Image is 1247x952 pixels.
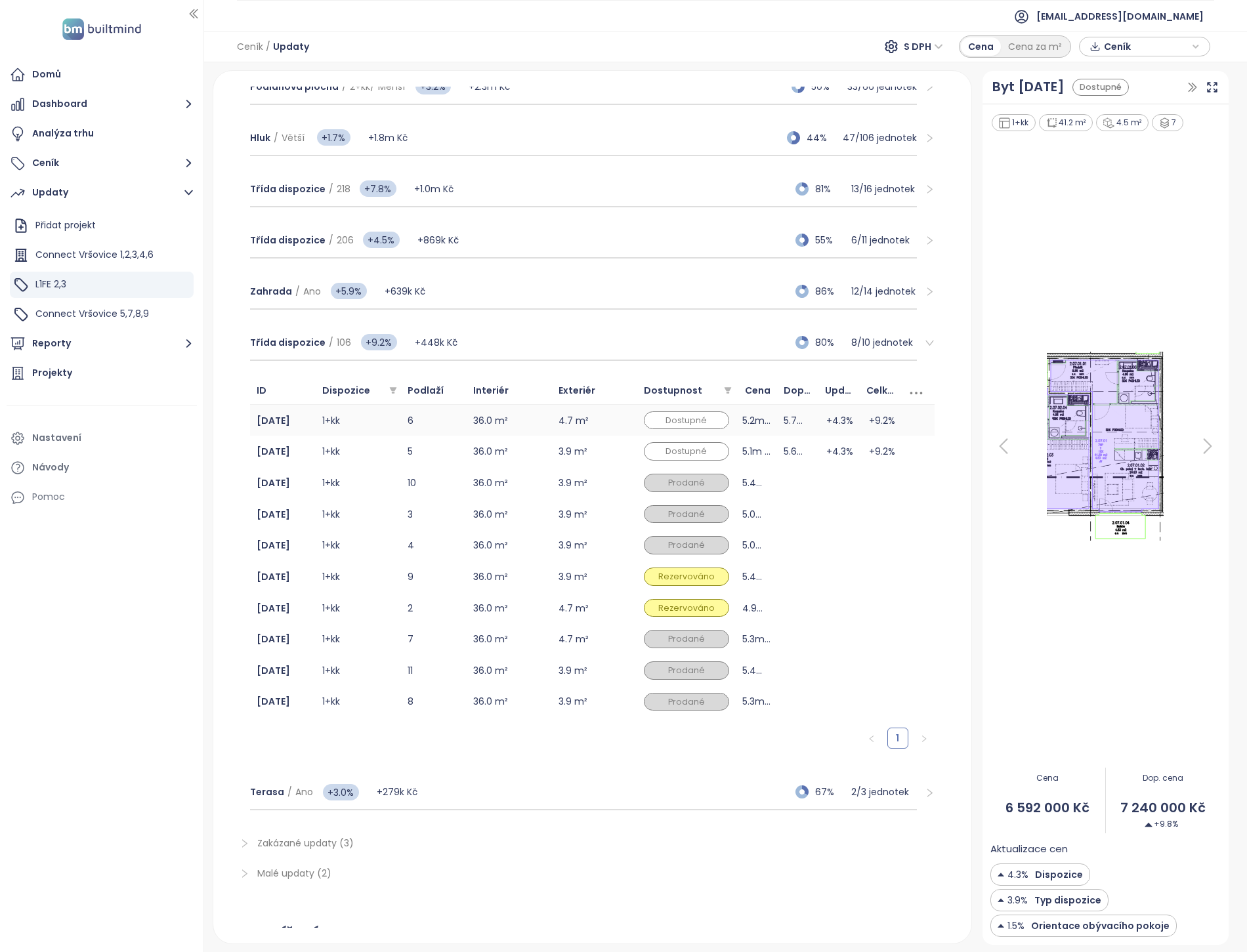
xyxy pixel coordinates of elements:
[992,77,1065,97] a: Byt [DATE]
[925,287,935,297] span: right
[552,467,637,499] td: 3.9 m²
[303,285,321,298] span: Ano
[869,413,895,428] span: +9.2%
[736,561,777,592] td: 5.4m Kč
[257,508,290,521] b: [DATE]
[408,384,444,397] span: Podlaží
[10,242,194,268] div: Connect Vršovice 1,2,3,4,6
[469,80,510,93] span: +2.3m Kč
[317,129,350,146] span: +1.7%
[10,272,194,298] div: L1FE 2,3
[851,182,917,196] p: 13 / 16 jednotek
[257,632,290,646] b: [DATE]
[990,841,1068,857] span: Aktualizace cen
[331,283,367,299] span: +5.9%
[322,384,370,397] span: Dispozice
[316,436,401,467] td: 1+kk
[257,414,290,427] a: [DATE]
[467,467,552,499] td: 36.0 m²
[925,184,935,194] span: right
[401,686,467,718] td: 8
[552,655,637,686] td: 3.9 m²
[257,383,309,398] span: ID
[904,37,943,56] span: S DPH
[818,405,860,436] td: +4.3%
[337,182,350,196] span: 218
[282,131,305,144] span: Větší
[644,536,729,554] div: Prodané
[1096,114,1149,132] div: 4.5 m²
[7,455,197,481] a: Návody
[644,693,729,711] div: Prodané
[257,445,290,458] a: [DATE]
[847,79,917,94] p: 33 / 66 jednotek
[473,384,509,397] span: Interiér
[736,499,777,530] td: 5.0m Kč
[323,784,359,800] span: +3.0%
[329,234,333,247] span: /
[257,664,290,677] a: [DATE]
[644,630,729,648] div: Prodané
[467,592,552,624] td: 36.0 m²
[257,539,290,552] b: [DATE]
[644,411,729,430] div: Dostupné
[257,476,290,489] b: [DATE]
[736,436,777,467] td: 5.1m Kč
[888,728,908,748] a: 1
[377,785,417,798] span: +279k Kč
[1028,919,1170,933] span: Orientace obývacího pokoje
[316,529,401,561] td: 1+kk
[467,623,552,655] td: 36.0 m²
[644,442,729,461] div: Dostupné
[736,405,777,436] td: 5.2m Kč
[552,405,637,436] td: 4.7 m²
[467,405,552,436] td: 36.0 m²
[925,133,935,143] span: right
[552,592,637,624] td: 4.7 m²
[32,459,69,476] div: Návody
[401,467,467,499] td: 10
[467,436,552,467] td: 36.0 m²
[736,686,777,718] td: 5.3m Kč
[644,568,729,586] div: Rezervováno
[316,655,401,686] td: 1+kk
[257,695,290,708] a: [DATE]
[35,307,149,320] span: Connect Vršovice 5,7,8,9
[316,592,401,624] td: 1+kk
[401,592,467,624] td: 2
[887,728,908,749] li: 1
[7,62,197,88] a: Domů
[559,384,595,397] span: Exteriér
[414,182,454,196] span: +1.0m Kč
[329,182,333,196] span: /
[250,285,292,298] span: Zahrada
[736,655,777,686] td: 5.4m Kč
[257,602,290,615] b: [DATE]
[992,114,1036,132] div: 1+kk
[807,131,835,145] span: 44%
[401,529,467,561] td: 4
[360,180,396,197] span: +7.8%
[316,405,401,436] td: 1+kk
[32,365,72,381] div: Projekty
[467,499,552,530] td: 36.0 m²
[1039,114,1093,132] div: 41.2 m²
[361,334,397,350] span: +9.2%
[250,336,326,349] span: Třída dispozice
[350,80,370,93] span: 2+kk
[815,233,844,247] span: 55%
[644,661,729,680] div: Prodané
[552,499,637,530] td: 3.9 m²
[35,248,154,261] span: Connect Vršovice 1,2,3,4,6
[815,284,844,299] span: 86%
[240,838,249,848] span: right
[1106,798,1221,818] span: 7 240 000 Kč
[10,301,194,327] div: Connect Vršovice 5,7,8,9
[237,35,263,58] span: Ceník
[250,377,316,405] th: ID
[273,35,309,58] span: Updaty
